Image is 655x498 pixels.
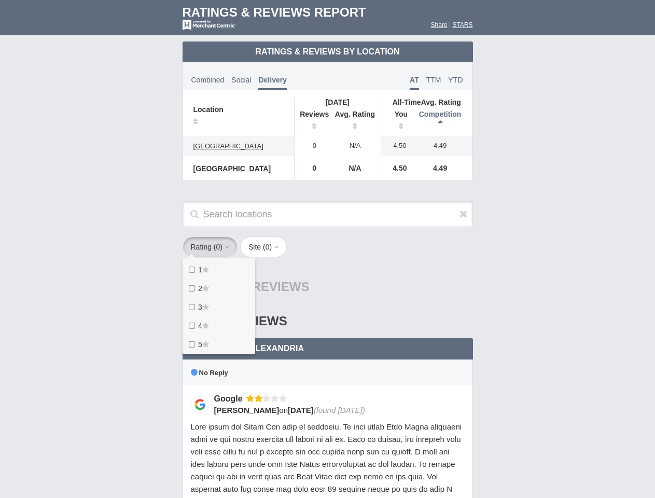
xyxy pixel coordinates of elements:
div: No 1-Star Reviews [183,270,473,304]
div: Google [214,393,246,404]
span: [PERSON_NAME] [214,406,280,414]
td: 4.50 [381,156,413,181]
span: Combined [191,76,225,84]
span: 0 [266,243,270,251]
img: mc-powered-by-logo-white-103.png [183,20,236,30]
span: 5 [198,340,202,349]
th: Reviews: activate to sort column ascending [294,107,329,136]
a: Share [431,21,448,29]
th: Competition: activate to sort column descending [413,107,472,136]
td: N/A [329,156,381,181]
span: 1 [198,266,202,274]
span: YTD [449,76,463,84]
span: Delivery [258,76,286,90]
span: AT [410,76,419,90]
span: No Reply [191,369,228,377]
td: 0 [294,156,329,181]
span: 3 [198,303,202,311]
a: [GEOGRAPHIC_DATA] [188,140,269,153]
a: [GEOGRAPHIC_DATA] [188,162,276,175]
th: [DATE] [294,98,381,107]
img: Google [191,395,209,413]
div: on [214,405,458,416]
td: 4.49 [413,156,472,181]
th: Location: activate to sort column ascending [183,98,295,136]
button: Site (0) [240,237,287,257]
span: 0 [216,243,220,251]
div: 2-Star Reviews [183,304,473,338]
span: [DATE] [288,406,314,414]
span: [GEOGRAPHIC_DATA] [193,164,271,173]
span: TTM [426,76,441,84]
td: N/A [329,136,381,156]
span: [GEOGRAPHIC_DATA] [193,142,263,150]
span: | [449,21,451,29]
td: Ratings & Reviews by Location [183,41,473,62]
th: Avg. Rating: activate to sort column ascending [329,107,381,136]
td: 4.50 [381,136,413,156]
a: STARS [452,21,472,29]
span: 4 [198,322,202,330]
th: You: activate to sort column ascending [381,107,413,136]
span: (found [DATE]) [314,406,365,414]
button: Rating (0) [183,237,238,257]
span: 2 [198,284,202,293]
td: 4.49 [413,136,472,156]
span: Social [231,76,251,84]
td: 0 [294,136,329,156]
th: Avg. Rating [381,98,472,107]
span: All-Time [393,98,421,106]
